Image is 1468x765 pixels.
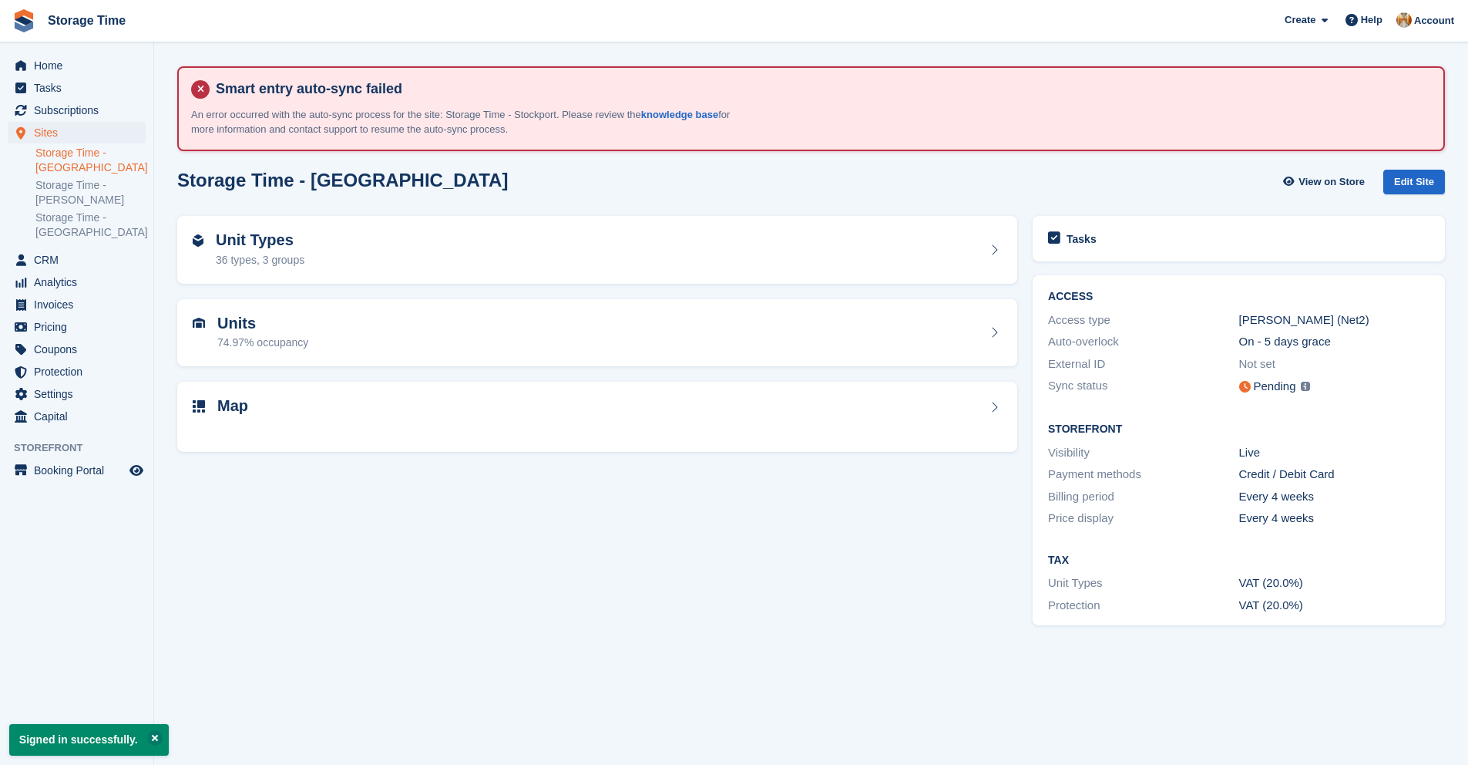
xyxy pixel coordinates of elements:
a: Units 74.97% occupancy [177,299,1017,367]
span: Invoices [34,294,126,315]
div: Unit Types [1048,575,1238,592]
span: Help [1361,12,1382,28]
a: Storage Time [42,8,132,33]
div: Live [1239,444,1429,462]
div: Visibility [1048,444,1238,462]
div: Sync status [1048,377,1238,396]
a: menu [8,77,146,99]
h2: Tax [1048,554,1429,567]
a: menu [8,294,146,315]
div: Billing period [1048,488,1238,506]
div: Access type [1048,312,1238,329]
a: menu [8,122,146,143]
h2: Tasks [1067,232,1097,246]
span: Settings [34,383,126,405]
div: Every 4 weeks [1239,510,1429,527]
img: map-icn-33ee37083ee616e46c38cad1a60f524a97daa1e2b2c8c0bc3eb3415660979fc1.svg [193,400,205,413]
span: Create [1285,12,1315,28]
a: Unit Types 36 types, 3 groups [177,216,1017,284]
h2: Storage Time - [GEOGRAPHIC_DATA] [177,170,508,190]
p: An error occurred with the auto-sync process for the site: Storage Time - Stockport. Please revie... [191,107,731,137]
span: Tasks [34,77,126,99]
p: Signed in successfully. [9,724,169,756]
div: 74.97% occupancy [217,335,308,351]
div: Price display [1048,510,1238,527]
a: menu [8,271,146,293]
div: [PERSON_NAME] (Net2) [1239,312,1429,329]
span: Protection [34,361,126,382]
div: Credit / Debit Card [1239,466,1429,484]
a: menu [8,361,146,382]
a: Storage Time - [PERSON_NAME] [35,178,146,207]
div: Protection [1048,597,1238,615]
img: unit-icn-7be61d7bf1b0ce9d3e12c5938cc71ed9869f7b940bace4675aadf7bd6d80202e.svg [193,318,205,329]
div: Payment methods [1048,466,1238,484]
span: Subscriptions [34,99,126,121]
span: Coupons [34,339,126,360]
span: View on Store [1298,174,1365,190]
span: Home [34,55,126,76]
a: Storage Time - [GEOGRAPHIC_DATA] [35,211,146,240]
span: Booking Portal [34,460,126,481]
div: On - 5 days grace [1239,333,1429,351]
div: Auto-overlock [1048,333,1238,351]
a: Preview store [127,461,146,480]
div: VAT (20.0%) [1239,597,1429,615]
img: icon-info-grey-7440780725fd019a000dd9b08b2336e03edf1995a4989e88bcd33f0948082b44.svg [1301,382,1310,391]
span: Storefront [14,440,153,456]
span: Capital [34,406,126,427]
div: VAT (20.0%) [1239,575,1429,592]
img: stora-icon-8386f47178a22dfd0bd8f6a31ec36ba5ce8667c1dd55bd0f319d3a0aa187defe.svg [12,9,35,32]
div: Every 4 weeks [1239,488,1429,506]
a: menu [8,406,146,427]
h2: Units [217,315,308,332]
a: Edit Site [1383,170,1445,201]
h2: Storefront [1048,423,1429,436]
a: menu [8,55,146,76]
h2: Unit Types [216,231,304,249]
div: Not set [1239,356,1429,373]
a: menu [8,99,146,121]
a: menu [8,460,146,481]
a: menu [8,383,146,405]
a: menu [8,316,146,338]
div: Edit Site [1383,170,1445,195]
span: Sites [34,122,126,143]
img: unit-type-icn-2b2737a686de81e16bb02015468b77c625bbabd49415b5ef34ead5e3b44a266d.svg [193,234,203,247]
a: menu [8,339,146,360]
h4: Smart entry auto-sync failed [210,80,1431,98]
div: Pending [1254,378,1296,396]
h2: Map [217,397,248,415]
span: CRM [34,249,126,271]
a: View on Store [1281,170,1371,195]
a: Map [177,382,1017,452]
a: knowledge base [641,109,718,120]
div: External ID [1048,356,1238,373]
img: Kizzy Sarwar [1396,12,1412,28]
h2: ACCESS [1048,291,1429,303]
a: Storage Time - [GEOGRAPHIC_DATA] [35,146,146,175]
a: menu [8,249,146,271]
span: Pricing [34,316,126,338]
span: Analytics [34,271,126,293]
div: 36 types, 3 groups [216,252,304,268]
span: Account [1414,13,1454,29]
